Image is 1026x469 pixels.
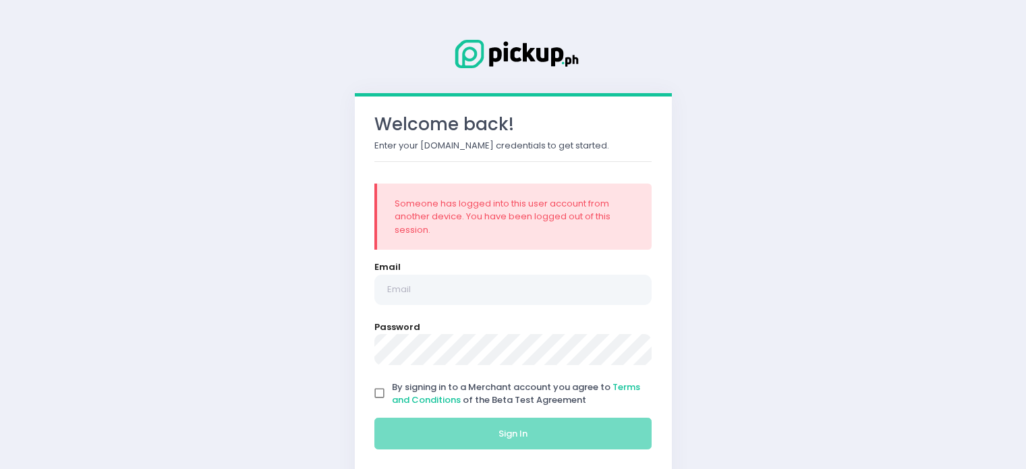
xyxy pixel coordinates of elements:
[374,275,652,306] input: Email
[392,381,640,407] span: By signing in to a Merchant account you agree to of the Beta Test Agreement
[374,321,420,334] label: Password
[395,197,635,237] div: Someone has logged into this user account from another device. You have been logged out of this s...
[374,418,652,450] button: Sign In
[374,260,401,274] label: Email
[374,139,652,153] p: Enter your [DOMAIN_NAME] credentials to get started.
[374,114,652,135] h3: Welcome back!
[392,381,640,407] a: Terms and Conditions
[498,427,528,440] span: Sign In
[446,37,581,71] img: Logo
